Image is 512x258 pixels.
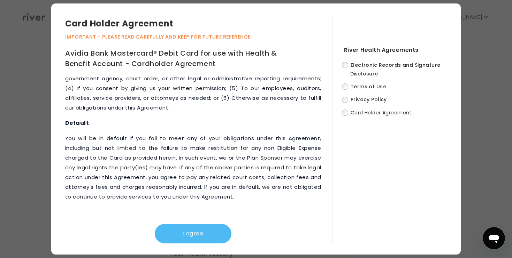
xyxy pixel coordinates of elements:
[65,17,333,30] h3: Card Holder Agreement
[65,134,321,202] p: You will be in default if you fail to meet any of your obligations under this Agreement, includin...
[65,118,321,128] h3: Default
[351,96,387,103] span: Privacy Policy
[351,83,386,90] span: Terms of Use
[351,109,412,116] span: Card Holder Agreement
[344,45,447,55] h4: River Health Agreements
[350,62,441,77] span: Electronic Records and Signature Disclosure
[483,227,505,249] iframe: Button to launch messaging window
[155,224,231,243] button: I agree
[65,33,333,41] p: IMPORTANT – PLEASE READ CAREFULLY AND KEEP FOR FUTURE REFERENCE
[65,48,279,69] h1: Avidia Bank Mastercard® Debit Card for use with Health & Benefit Account - Cardholder Agreement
